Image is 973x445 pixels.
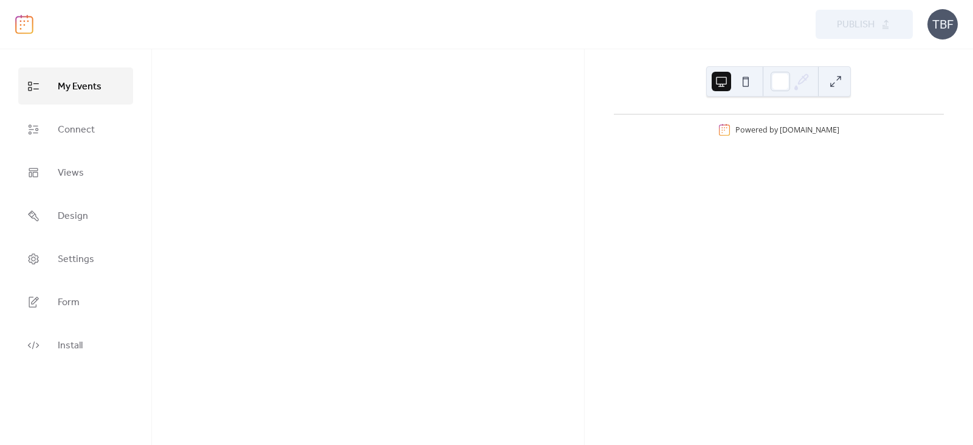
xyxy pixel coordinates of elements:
[58,77,101,96] span: My Events
[58,120,95,139] span: Connect
[18,67,133,105] a: My Events
[58,207,88,226] span: Design
[18,111,133,148] a: Connect
[58,336,83,355] span: Install
[15,15,33,34] img: logo
[18,240,133,277] a: Settings
[927,9,958,40] div: TBF
[735,125,839,135] div: Powered by
[18,154,133,191] a: Views
[58,250,94,269] span: Settings
[18,197,133,234] a: Design
[18,326,133,364] a: Install
[780,125,839,135] a: [DOMAIN_NAME]
[58,293,80,312] span: Form
[18,283,133,320] a: Form
[58,164,84,182] span: Views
